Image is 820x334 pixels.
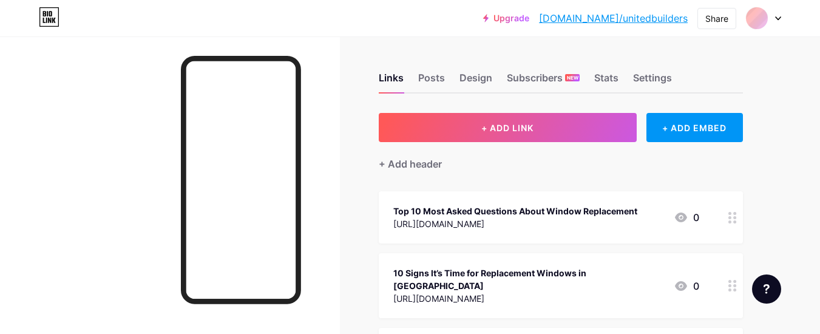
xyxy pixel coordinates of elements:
div: Settings [633,70,672,92]
div: Top 10 Most Asked Questions About Window Replacement [393,205,637,217]
div: Stats [594,70,618,92]
div: Share [705,12,728,25]
span: NEW [567,74,578,81]
div: + ADD EMBED [646,113,743,142]
div: Subscribers [507,70,580,92]
a: [DOMAIN_NAME]/unitedbuilders [539,11,688,26]
div: 0 [674,279,699,293]
div: Links [379,70,404,92]
div: [URL][DOMAIN_NAME] [393,292,664,305]
div: [URL][DOMAIN_NAME] [393,217,637,230]
button: + ADD LINK [379,113,637,142]
div: + Add header [379,157,442,171]
a: Upgrade [483,13,529,23]
div: 10 Signs It’s Time for Replacement Windows in [GEOGRAPHIC_DATA] [393,267,664,292]
div: Design [459,70,492,92]
div: Posts [418,70,445,92]
span: + ADD LINK [481,123,534,133]
div: 0 [674,210,699,225]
